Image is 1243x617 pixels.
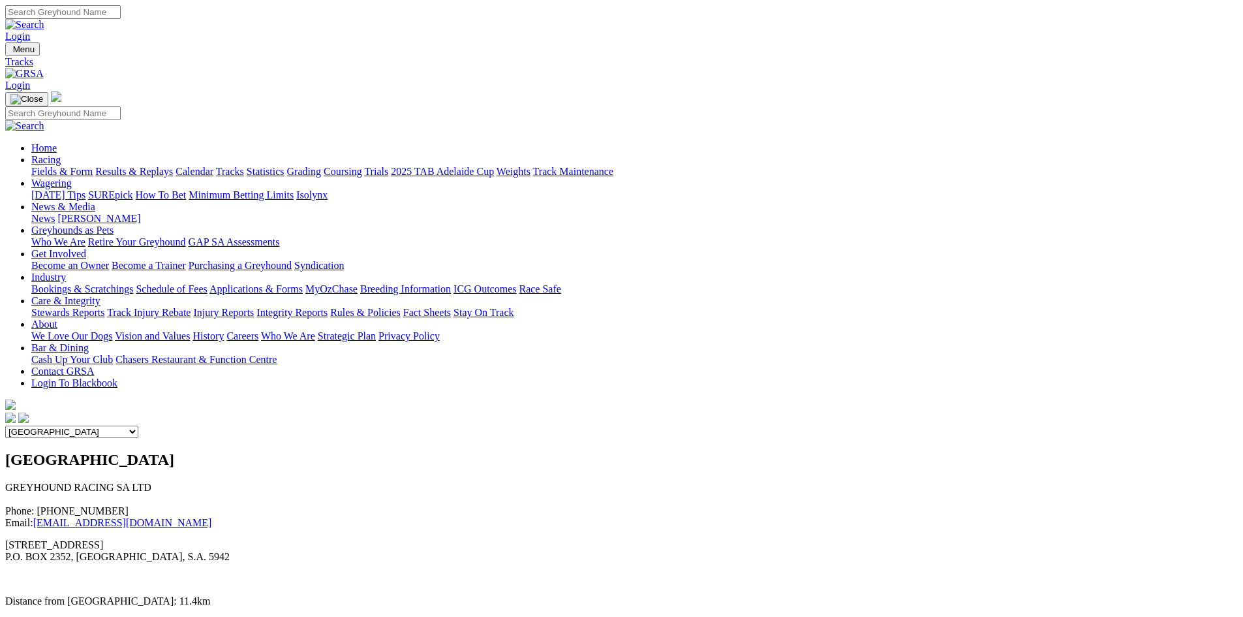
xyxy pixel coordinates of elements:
[5,120,44,132] img: Search
[31,354,1238,366] div: Bar & Dining
[453,307,514,318] a: Stay On Track
[305,283,358,294] a: MyOzChase
[88,236,186,247] a: Retire Your Greyhound
[533,166,613,177] a: Track Maintenance
[5,19,44,31] img: Search
[189,189,294,200] a: Minimum Betting Limits
[5,80,30,91] a: Login
[31,260,1238,272] div: Get Involved
[31,201,95,212] a: News & Media
[5,482,1238,529] p: GREYHOUND RACING SA LTD Phone: [PHONE_NUMBER] Email:
[31,236,1238,248] div: Greyhounds as Pets
[31,330,112,341] a: We Love Our Dogs
[226,330,258,341] a: Careers
[18,413,29,423] img: twitter.svg
[31,178,72,189] a: Wagering
[176,166,213,177] a: Calendar
[31,272,66,283] a: Industry
[318,330,376,341] a: Strategic Plan
[261,330,315,341] a: Who We Are
[31,236,85,247] a: Who We Are
[5,451,1238,469] h2: [GEOGRAPHIC_DATA]
[5,31,30,42] a: Login
[31,307,1238,319] div: Care & Integrity
[5,68,44,80] img: GRSA
[5,106,121,120] input: Search
[10,94,43,104] img: Close
[296,189,328,200] a: Isolynx
[5,92,48,106] button: Toggle navigation
[31,142,57,153] a: Home
[31,342,89,353] a: Bar & Dining
[112,260,186,271] a: Become a Trainer
[31,307,104,318] a: Stewards Reports
[31,295,100,306] a: Care & Integrity
[209,283,303,294] a: Applications & Forms
[136,283,207,294] a: Schedule of Fees
[115,330,190,341] a: Vision and Values
[403,307,451,318] a: Fact Sheets
[5,400,16,410] img: logo-grsa-white.png
[5,595,1238,607] p: Distance from [GEOGRAPHIC_DATA]: 11.4km
[5,539,1238,563] p: [STREET_ADDRESS] P.O. BOX 2352, [GEOGRAPHIC_DATA], S.A. 5942
[31,189,1238,201] div: Wagering
[107,307,191,318] a: Track Injury Rebate
[31,283,133,294] a: Bookings & Scratchings
[5,56,1238,68] a: Tracks
[453,283,516,294] a: ICG Outcomes
[31,154,61,165] a: Racing
[136,189,187,200] a: How To Bet
[31,377,117,388] a: Login To Blackbook
[31,366,94,377] a: Contact GRSA
[391,166,494,177] a: 2025 TAB Adelaide Cup
[5,42,40,56] button: Toggle navigation
[51,91,61,102] img: logo-grsa-white.png
[497,166,530,177] a: Weights
[95,166,173,177] a: Results & Replays
[31,225,114,236] a: Greyhounds as Pets
[364,166,388,177] a: Trials
[192,330,224,341] a: History
[33,517,212,528] a: [EMAIL_ADDRESS][DOMAIN_NAME]
[31,166,1238,178] div: Racing
[189,236,280,247] a: GAP SA Assessments
[360,283,451,294] a: Breeding Information
[287,166,321,177] a: Grading
[57,213,140,224] a: [PERSON_NAME]
[31,213,1238,225] div: News & Media
[31,248,86,259] a: Get Involved
[330,307,401,318] a: Rules & Policies
[519,283,560,294] a: Race Safe
[216,166,244,177] a: Tracks
[189,260,292,271] a: Purchasing a Greyhound
[378,330,440,341] a: Privacy Policy
[31,330,1238,342] div: About
[5,413,16,423] img: facebook.svg
[13,44,35,54] span: Menu
[193,307,254,318] a: Injury Reports
[88,189,132,200] a: SUREpick
[324,166,362,177] a: Coursing
[31,260,109,271] a: Become an Owner
[31,166,93,177] a: Fields & Form
[31,189,85,200] a: [DATE] Tips
[5,5,121,19] input: Search
[115,354,277,365] a: Chasers Restaurant & Function Centre
[31,354,113,365] a: Cash Up Your Club
[256,307,328,318] a: Integrity Reports
[31,283,1238,295] div: Industry
[294,260,344,271] a: Syndication
[31,213,55,224] a: News
[247,166,284,177] a: Statistics
[31,319,57,330] a: About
